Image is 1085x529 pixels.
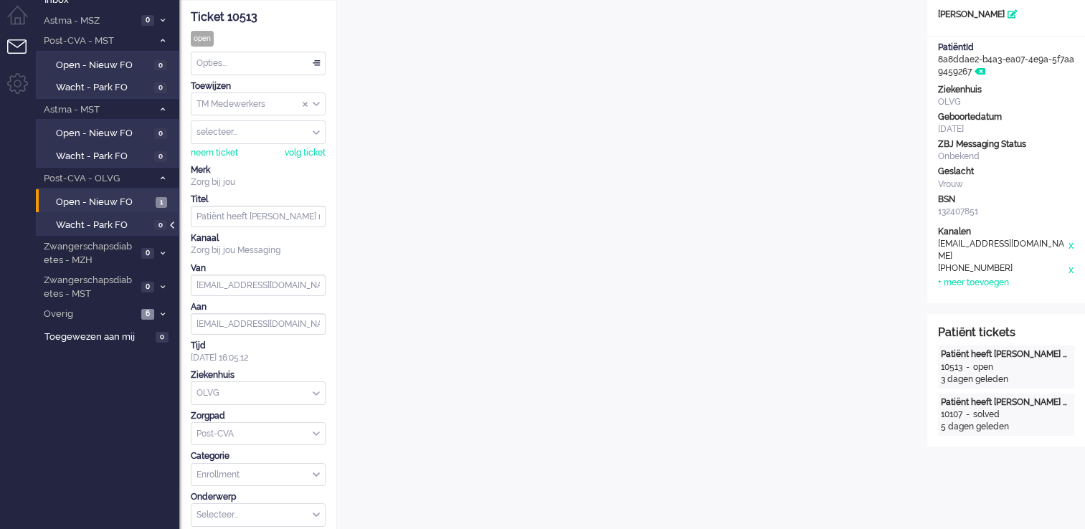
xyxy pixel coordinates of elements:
[7,73,39,105] li: Admin menu
[938,238,1067,262] div: [EMAIL_ADDRESS][DOMAIN_NAME]
[56,219,151,232] span: Wacht - Park FO
[42,79,178,95] a: Wacht - Park FO 0
[191,232,326,244] div: Kanaal
[154,60,167,71] span: 0
[156,332,169,343] span: 0
[7,6,39,38] li: Dashboard menu
[938,96,1074,108] div: OLVG
[141,15,154,26] span: 0
[42,216,178,232] a: Wacht - Park FO 0
[191,410,326,422] div: Zorgpad
[56,127,151,140] span: Open - Nieuw FO
[56,59,151,72] span: Open - Nieuw FO
[938,262,1067,277] div: [PHONE_NUMBER]
[191,31,214,47] div: open
[42,328,179,344] a: Toegewezen aan mij 0
[927,9,1085,21] div: [PERSON_NAME]
[191,147,238,159] div: neem ticket
[191,92,326,116] div: Assign Group
[154,128,167,139] span: 0
[42,57,178,72] a: Open - Nieuw FO 0
[941,348,1071,361] div: Patiënt heeft [PERSON_NAME] nog niet geactiveerd. Herinnering 2
[938,166,1074,178] div: Geslacht
[42,14,137,28] span: Astma - MSZ
[191,491,326,503] div: Onderwerp
[191,244,326,257] div: Zorg bij jou Messaging
[938,277,1009,289] div: + meer toevoegen
[1067,262,1074,277] div: x
[938,123,1074,135] div: [DATE]
[941,373,1071,386] div: 3 dagen geleden
[191,80,326,92] div: Toewijzen
[191,9,326,26] div: Ticket 10513
[938,206,1074,218] div: 132407851
[42,274,137,300] span: Zwangerschapsdiabetes - MST
[42,172,153,186] span: Post-CVA - OLVG
[44,330,151,344] span: Toegewezen aan mij
[141,248,154,259] span: 0
[191,120,326,144] div: Assign User
[156,197,167,208] span: 1
[42,148,178,163] a: Wacht - Park FO 0
[191,176,326,189] div: Zorg bij jou
[941,396,1071,409] div: Patiënt heeft [PERSON_NAME] nog niet geactiveerd. Herinnering 1
[927,42,1085,78] div: 8a8ddae2-b4a3-ea07-4e9a-5f7aa9459267
[56,196,152,209] span: Open - Nieuw FO
[191,369,326,381] div: Ziekenhuis
[1067,238,1074,262] div: x
[962,409,973,421] div: -
[938,226,1074,238] div: Kanalen
[938,84,1074,96] div: Ziekenhuis
[42,125,178,140] a: Open - Nieuw FO 0
[191,194,326,206] div: Titel
[285,147,326,159] div: volg ticket
[42,34,153,48] span: Post-CVA - MST
[962,361,973,373] div: -
[42,240,137,267] span: Zwangerschapsdiabetes - MZH
[191,262,326,275] div: Van
[154,82,167,93] span: 0
[56,81,151,95] span: Wacht - Park FO
[42,308,137,321] span: Overig
[191,164,326,176] div: Merk
[938,178,1074,191] div: Vrouw
[941,421,1071,433] div: 5 dagen geleden
[973,409,1000,421] div: solved
[141,282,154,292] span: 0
[938,111,1074,123] div: Geboortedatum
[42,194,178,209] a: Open - Nieuw FO 1
[191,340,326,352] div: Tijd
[938,151,1074,163] div: Onbekend
[56,150,151,163] span: Wacht - Park FO
[6,6,564,31] body: Rich Text Area. Press ALT-0 for help.
[941,409,962,421] div: 10107
[191,450,326,462] div: Categorie
[938,325,1074,341] div: Patiënt tickets
[141,309,154,320] span: 6
[938,42,1074,54] div: PatiëntId
[42,103,153,117] span: Astma - MST
[941,361,962,373] div: 10513
[938,138,1074,151] div: ZBJ Messaging Status
[154,151,167,162] span: 0
[7,39,39,72] li: Tickets menu
[191,301,326,313] div: Aan
[973,361,993,373] div: open
[938,194,1074,206] div: BSN
[191,340,326,364] div: [DATE] 16:05:12
[154,220,167,231] span: 0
